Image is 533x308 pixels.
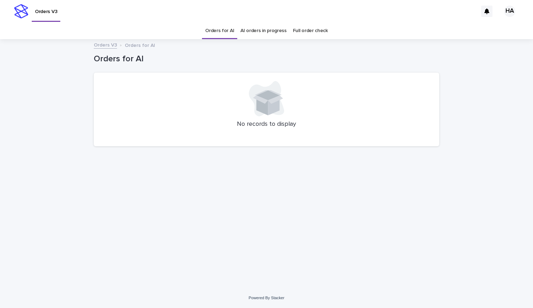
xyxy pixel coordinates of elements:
a: AI orders in progress [240,23,287,39]
a: Orders V3 [94,41,117,49]
img: stacker-logo-s-only.png [14,4,28,18]
a: Powered By Stacker [249,296,284,300]
p: No records to display [102,121,431,128]
h1: Orders for AI [94,54,439,64]
a: Orders for AI [205,23,234,39]
a: Full order check [293,23,328,39]
p: Orders for AI [125,41,155,49]
div: HA [504,6,515,17]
